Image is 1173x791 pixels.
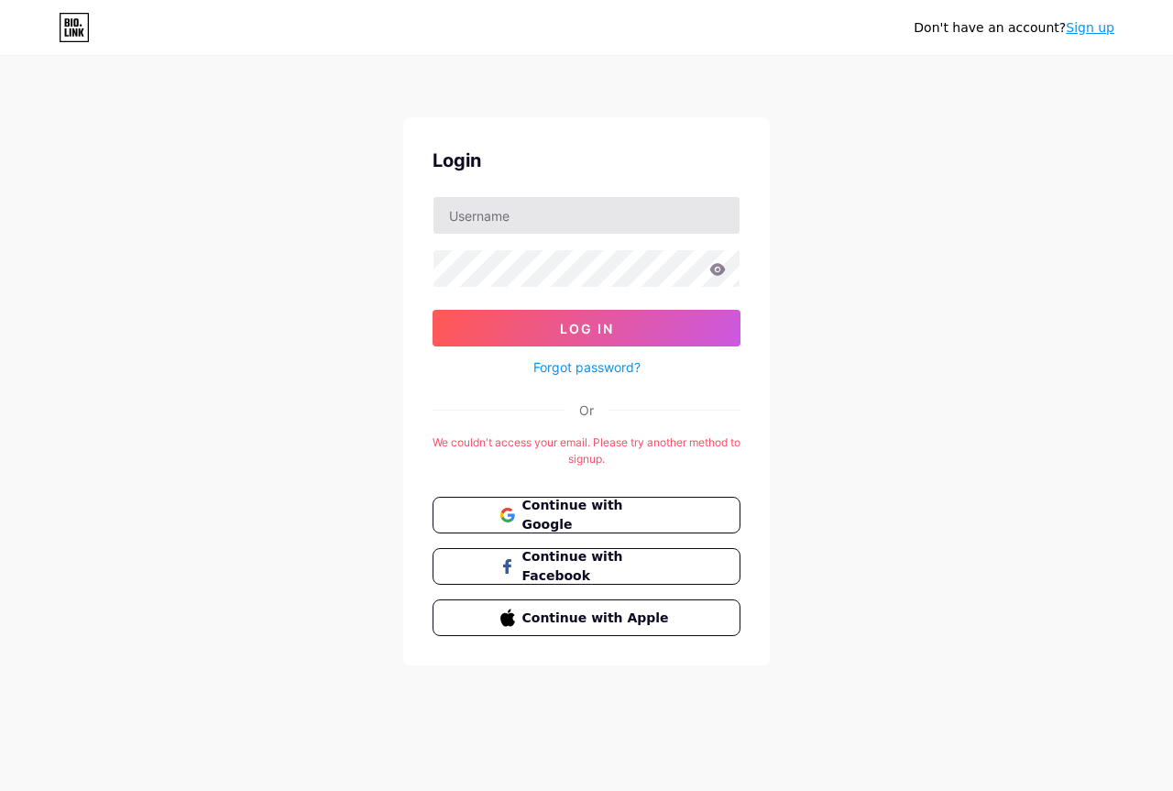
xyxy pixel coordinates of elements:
[433,147,740,174] div: Login
[533,357,641,377] a: Forgot password?
[433,497,740,533] button: Continue with Google
[1066,20,1114,35] a: Sign up
[579,401,594,420] div: Or
[433,548,740,585] button: Continue with Facebook
[433,310,740,346] button: Log In
[522,547,674,586] span: Continue with Facebook
[433,434,740,467] div: We couldn't access your email. Please try another method to signup.
[914,18,1114,38] div: Don't have an account?
[433,197,740,234] input: Username
[560,321,614,336] span: Log In
[522,496,674,534] span: Continue with Google
[522,609,674,628] span: Continue with Apple
[433,599,740,636] button: Continue with Apple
